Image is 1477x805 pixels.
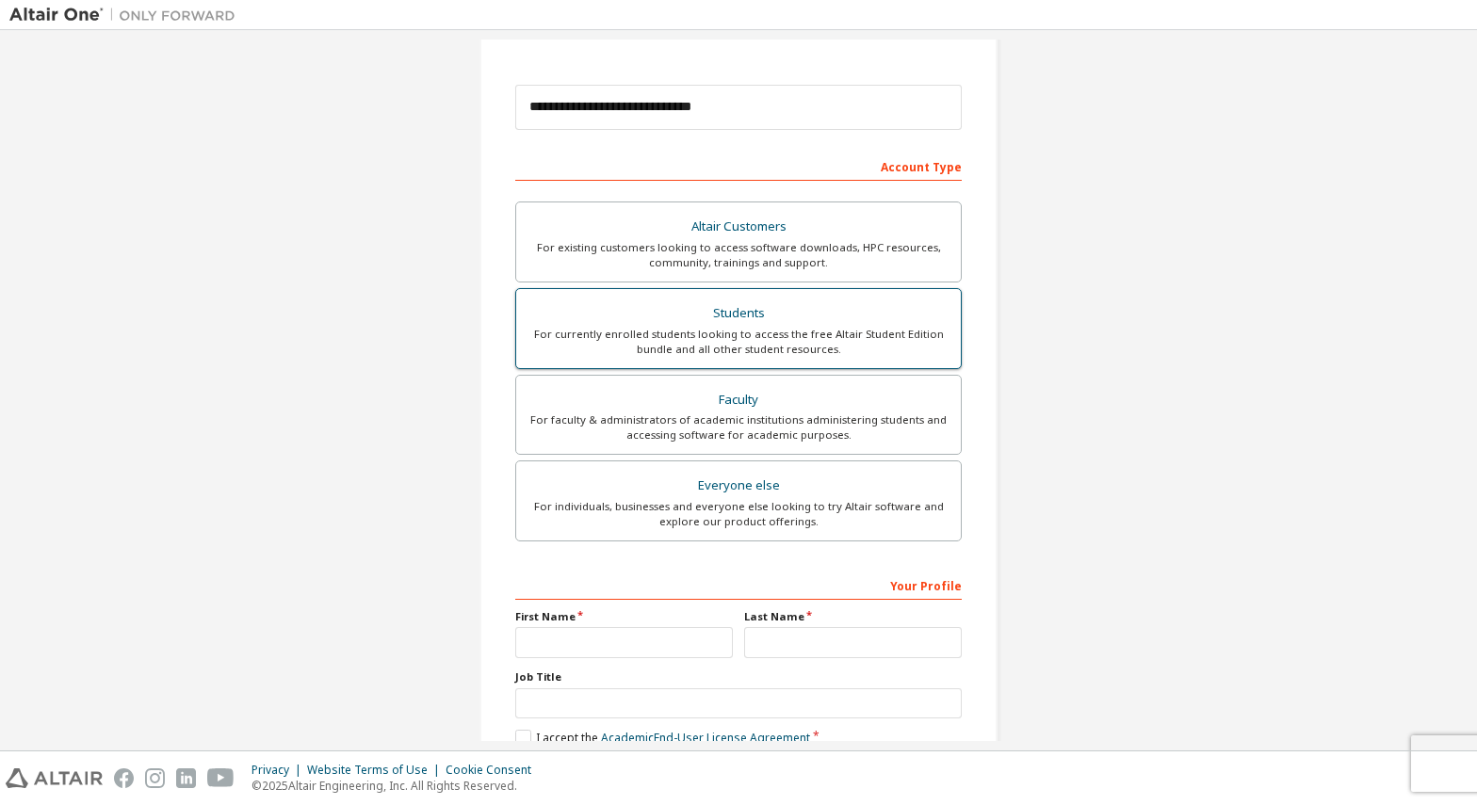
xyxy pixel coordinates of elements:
[744,609,962,624] label: Last Name
[9,6,245,24] img: Altair One
[527,214,949,240] div: Altair Customers
[527,412,949,443] div: For faculty & administrators of academic institutions administering students and accessing softwa...
[515,570,962,600] div: Your Profile
[515,151,962,181] div: Account Type
[6,768,103,788] img: altair_logo.svg
[114,768,134,788] img: facebook.svg
[527,327,949,357] div: For currently enrolled students looking to access the free Altair Student Edition bundle and all ...
[176,768,196,788] img: linkedin.svg
[527,387,949,413] div: Faculty
[252,763,307,778] div: Privacy
[527,473,949,499] div: Everyone else
[527,499,949,529] div: For individuals, businesses and everyone else looking to try Altair software and explore our prod...
[252,778,543,794] p: © 2025 Altair Engineering, Inc. All Rights Reserved.
[601,730,810,746] a: Academic End-User License Agreement
[515,609,733,624] label: First Name
[307,763,446,778] div: Website Terms of Use
[446,763,543,778] div: Cookie Consent
[145,768,165,788] img: instagram.svg
[527,300,949,327] div: Students
[527,240,949,270] div: For existing customers looking to access software downloads, HPC resources, community, trainings ...
[207,768,235,788] img: youtube.svg
[515,730,810,746] label: I accept the
[515,669,962,684] label: Job Title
